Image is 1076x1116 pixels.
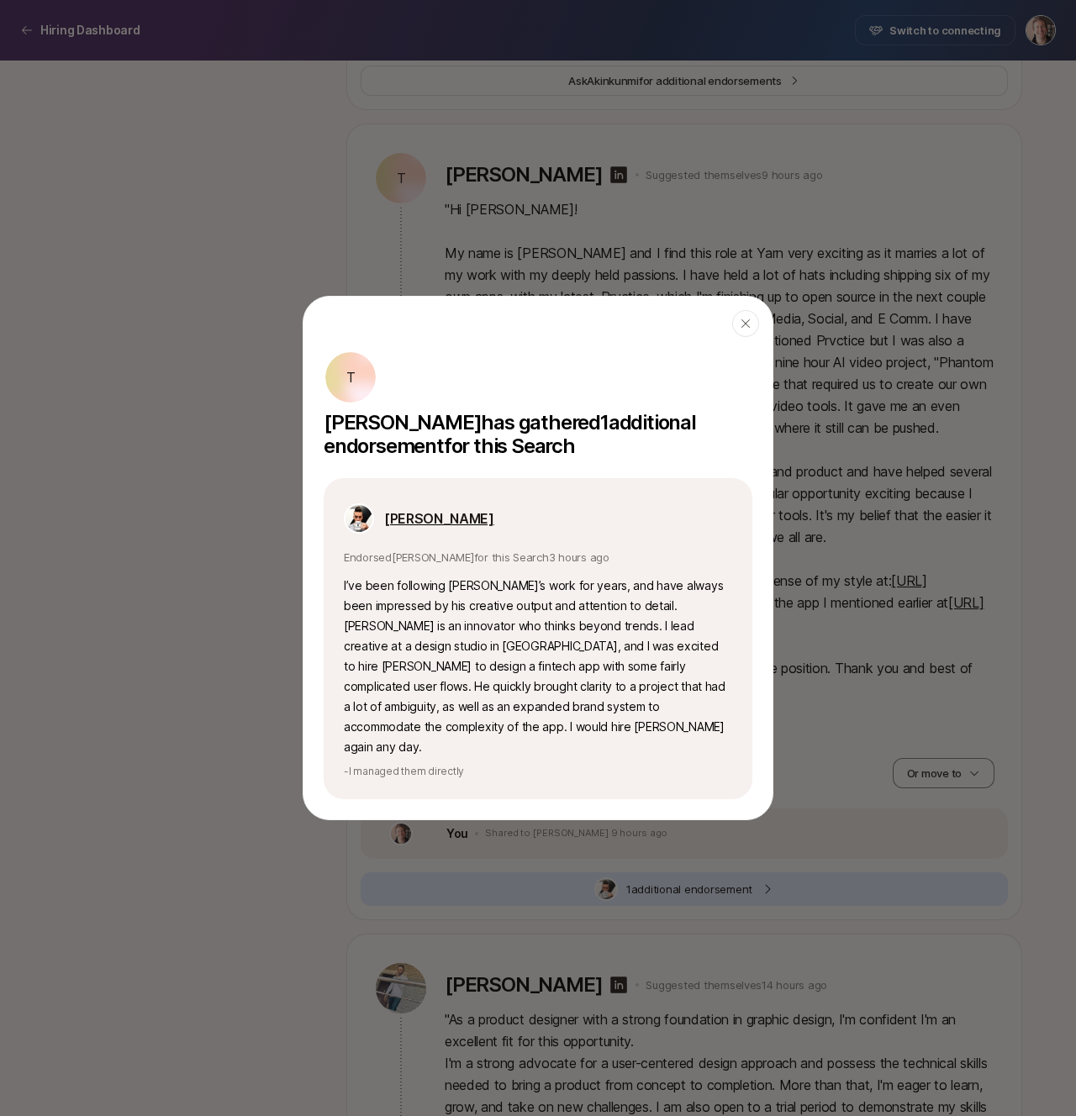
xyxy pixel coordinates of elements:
[344,549,732,566] p: Endorsed [PERSON_NAME] for this Search 3 hours ago
[344,576,732,757] p: I’ve been following [PERSON_NAME]’s work for years, and have always been impressed by his creativ...
[324,411,752,458] p: [PERSON_NAME] has gathered 1 additional endorsement for this Search
[384,508,494,529] a: [PERSON_NAME]
[344,764,732,779] p: - I managed them directly
[345,505,372,532] img: 2768e47a_0f42_4c2a_a8a5_a814eef6f127.jpg
[346,367,356,387] p: T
